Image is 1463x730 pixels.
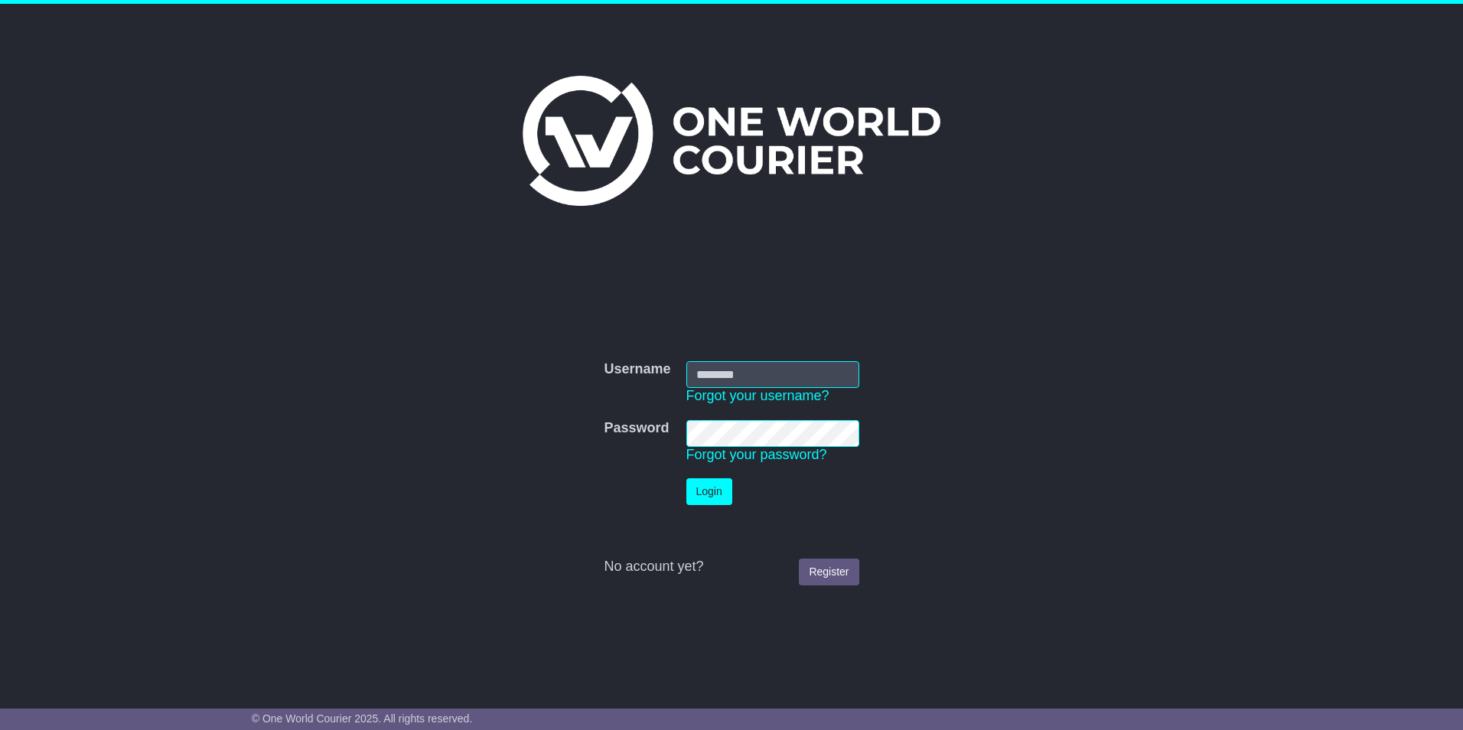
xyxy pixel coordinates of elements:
label: Password [604,420,669,437]
label: Username [604,361,670,378]
img: One World [523,76,940,206]
a: Forgot your password? [686,447,827,462]
div: No account yet? [604,559,859,575]
a: Forgot your username? [686,388,829,403]
a: Register [799,559,859,585]
button: Login [686,478,732,505]
span: © One World Courier 2025. All rights reserved. [252,712,473,725]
